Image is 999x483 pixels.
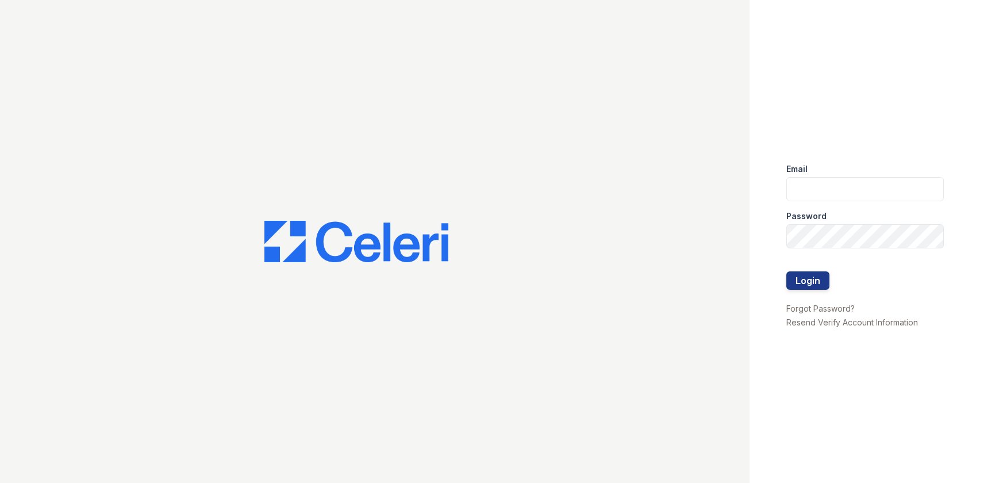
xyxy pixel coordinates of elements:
[786,271,829,290] button: Login
[264,221,448,262] img: CE_Logo_Blue-a8612792a0a2168367f1c8372b55b34899dd931a85d93a1a3d3e32e68fde9ad4.png
[786,210,827,222] label: Password
[786,163,808,175] label: Email
[786,304,855,313] a: Forgot Password?
[786,317,918,327] a: Resend Verify Account Information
